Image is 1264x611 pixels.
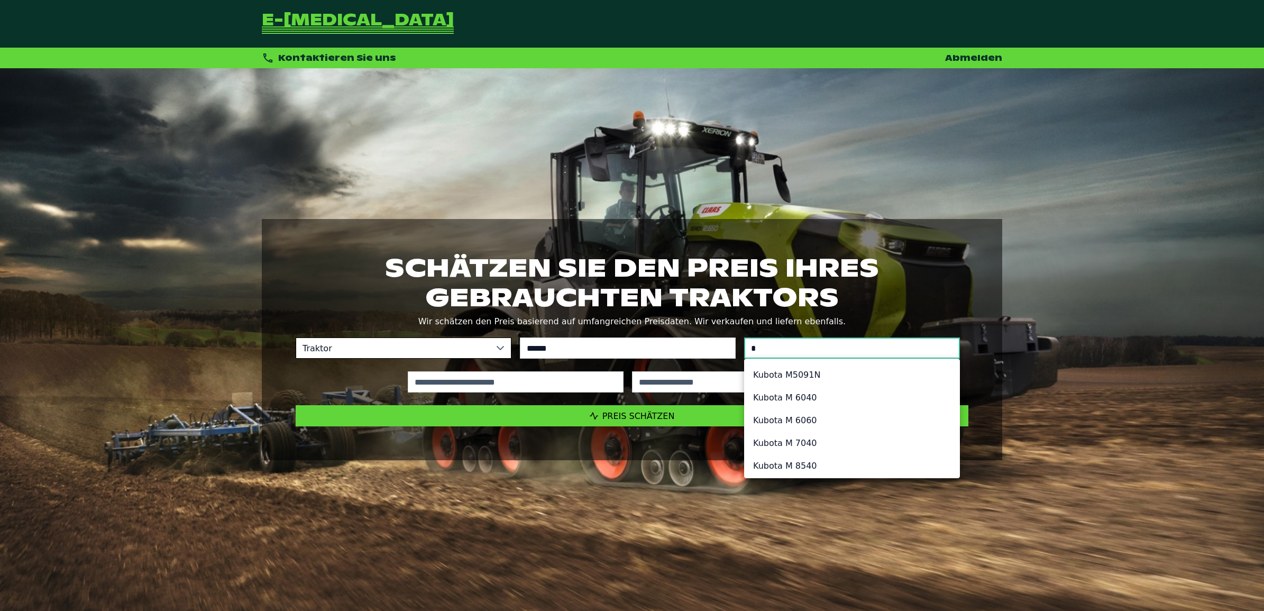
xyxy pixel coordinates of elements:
[945,52,1002,63] a: Abmelden
[602,411,675,421] span: Preis schätzen
[745,409,959,432] li: Kubota M 6060
[745,477,959,500] li: Kubota M 8560
[296,253,968,312] h1: Schätzen Sie den Preis Ihres gebrauchten Traktors
[745,432,959,454] li: Kubota M 7040
[745,386,959,409] li: Kubota M 6040
[296,314,968,329] p: Wir schätzen den Preis basierend auf umfangreichen Preisdaten. Wir verkaufen und liefern ebenfalls.
[745,363,959,386] li: Kubota M5091N
[262,52,396,64] div: Kontaktieren Sie uns
[296,405,968,426] button: Preis schätzen
[262,13,454,35] a: Zurück zur Startseite
[296,338,490,358] span: Traktor
[745,454,959,477] li: Kubota M 8540
[278,52,396,63] span: Kontaktieren Sie uns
